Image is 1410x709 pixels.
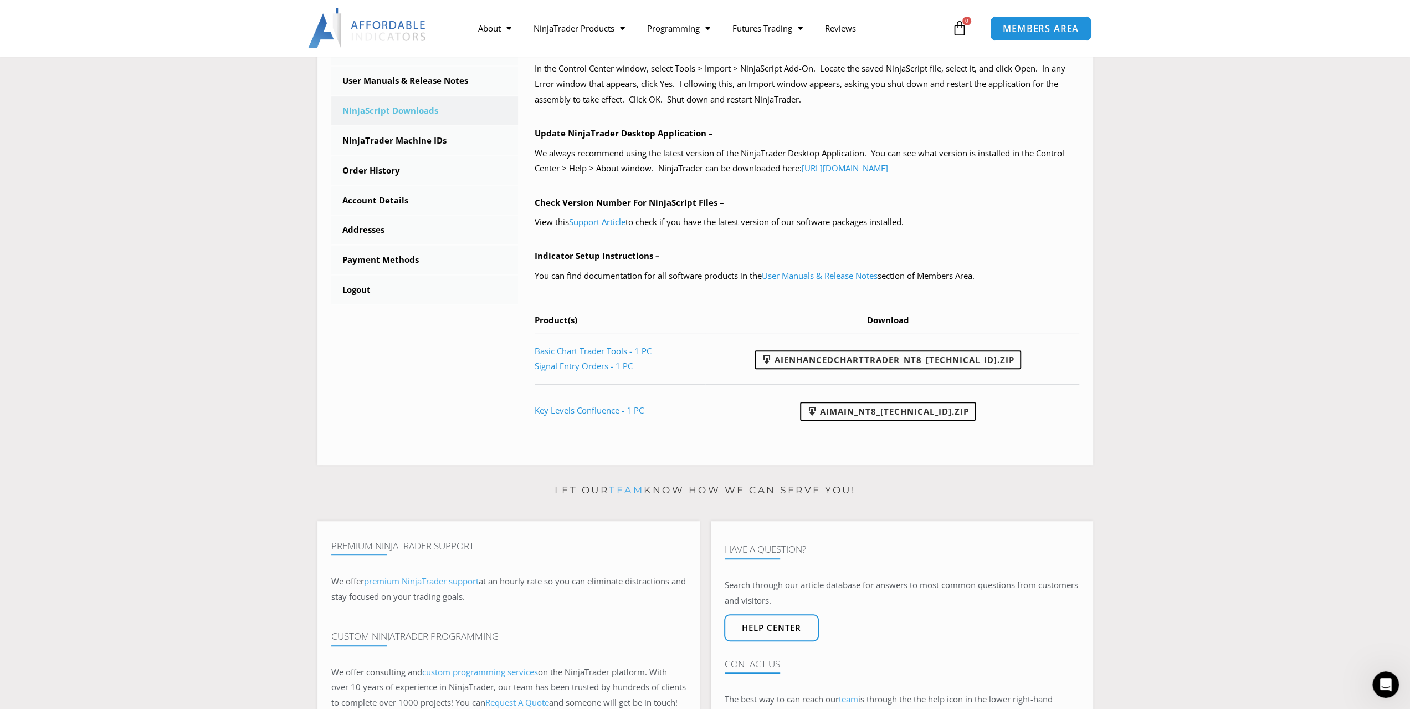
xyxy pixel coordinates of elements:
a: User Manuals & Release Notes [762,270,878,281]
a: Signal Entry Orders - 1 PC [535,360,633,371]
a: custom programming services [422,666,538,677]
a: AIEnhancedChartTrader_NT8_[TECHNICAL_ID].zip [755,350,1021,369]
a: team [839,693,858,705]
span: We offer consulting and [331,666,538,677]
a: Help center [724,614,819,641]
a: [URL][DOMAIN_NAME] [802,162,888,174]
a: NinjaTrader Machine IDs [331,126,519,155]
span: We offer [331,575,364,586]
span: Product(s) [535,314,577,325]
img: LogoAI | Affordable Indicators – NinjaTrader [308,8,427,48]
a: NinjaTrader Products [522,16,635,41]
a: Order History [331,156,519,185]
p: Search through our article database for answers to most common questions from customers and visit... [725,578,1079,609]
nav: Menu [466,16,948,41]
a: Reviews [813,16,866,41]
p: We always recommend using the latest version of the NinjaTrader Desktop Application. You can see ... [535,146,1079,177]
iframe: Intercom live chat [1372,671,1399,698]
h4: Premium NinjaTrader Support [331,540,686,552]
span: 0 [962,17,971,25]
a: Programming [635,16,721,41]
p: In the Control Center window, select Tools > Import > NinjaScript Add-On. Locate the saved NinjaS... [535,61,1079,108]
a: team [609,484,644,496]
a: 0 [935,12,984,44]
a: Request A Quote [485,697,549,708]
a: Key Levels Confluence - 1 PC [535,405,644,416]
a: Support Article [569,216,625,227]
a: Basic Chart Trader Tools - 1 PC [535,345,652,356]
span: Help center [742,624,801,632]
p: You can find documentation for all software products in the section of Members Area. [535,268,1079,284]
p: View this to check if you have the latest version of our software packages installed. [535,215,1079,230]
h4: Have A Question? [725,544,1079,555]
h4: Contact Us [725,659,1079,670]
a: AIMain_NT8_[TECHNICAL_ID].zip [800,402,976,421]
a: Addresses [331,216,519,244]
nav: Account pages [331,37,519,304]
a: MEMBERS AREA [990,16,1091,40]
a: premium NinjaTrader support [364,575,479,586]
span: MEMBERS AREA [1003,24,1079,33]
b: Check Version Number For NinjaScript Files – [535,197,724,208]
a: Futures Trading [721,16,813,41]
p: Let our know how we can serve you! [317,482,1093,499]
b: Indicator Setup Instructions – [535,250,660,261]
span: at an hourly rate so you can eliminate distractions and stay focused on your trading goals. [331,575,686,602]
a: User Manuals & Release Notes [331,67,519,95]
span: Download [867,314,909,325]
h4: Custom NinjaTrader Programming [331,631,686,642]
a: Payment Methods [331,246,519,274]
a: About [466,16,522,41]
a: Account Details [331,186,519,215]
a: Logout [331,276,519,304]
span: on the NinjaTrader platform. With over 10 years of experience in NinjaTrader, our team has been t... [331,666,686,708]
a: NinjaScript Downloads [331,96,519,125]
b: Update NinjaTrader Desktop Application – [535,127,713,139]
